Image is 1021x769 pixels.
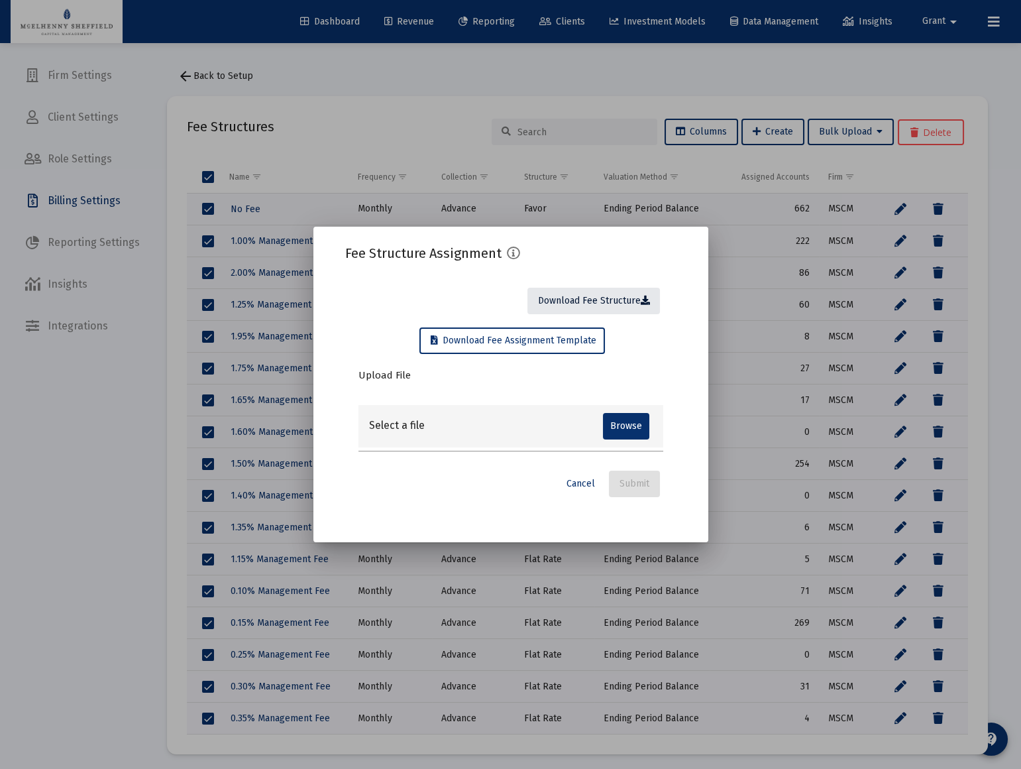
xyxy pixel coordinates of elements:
[609,471,660,497] button: Submit
[345,243,676,264] h2: Fee Structure Assignment
[358,367,663,383] h4: Upload File
[566,478,595,489] span: Cancel
[527,288,660,314] button: Download Fee Structure
[619,478,649,489] span: Submit
[556,471,606,497] button: Cancel
[431,335,596,346] span: Download Fee Assignment Template
[419,327,605,354] button: Download Fee Assignment Template
[538,295,655,306] span: Download Fee Structure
